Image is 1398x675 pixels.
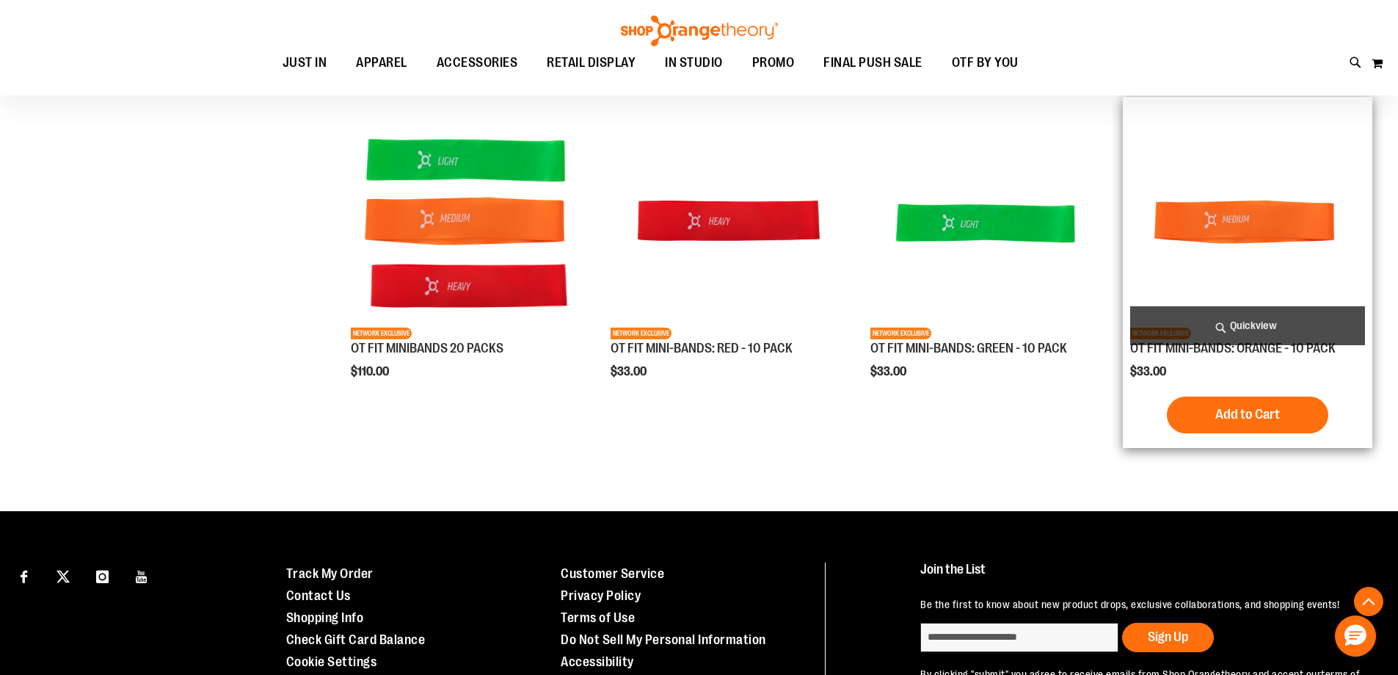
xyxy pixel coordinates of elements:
span: ACCESSORIES [437,46,518,79]
a: Quickview [1130,306,1365,345]
span: PROMO [752,46,795,79]
img: Shop Orangetheory [619,15,780,46]
a: Product image for OT FIT MINI-BANDS: GREEN - 10 PACKNETWORK EXCLUSIVE [870,104,1105,342]
a: Privacy Policy [561,588,641,603]
a: Do Not Sell My Personal Information [561,632,766,647]
span: $33.00 [870,365,909,378]
a: IN STUDIO [650,46,738,79]
a: Check Gift Card Balance [286,632,426,647]
div: product [603,97,853,416]
a: Cookie Settings [286,654,377,669]
span: RETAIL DISPLAY [547,46,636,79]
span: NETWORK EXCLUSIVE [611,328,671,339]
span: NETWORK EXCLUSIVE [351,328,412,339]
span: FINAL PUSH SALE [823,46,922,79]
a: Visit our Youtube page [129,563,155,588]
a: ACCESSORIES [422,46,533,80]
span: $110.00 [351,365,391,378]
a: Track My Order [286,566,374,581]
button: Add to Cart [1167,397,1328,433]
p: Be the first to know about new product drops, exclusive collaborations, and shopping events! [920,597,1364,612]
span: $33.00 [611,365,649,378]
a: Customer Service [561,566,664,581]
a: Product image for OT FIT MINI-BANDS: RED - 10 PACKNETWORK EXCLUSIVE [611,104,845,342]
span: APPAREL [356,46,407,79]
a: OT FIT MINI-BANDS: ORANGE - 10 PACK [1130,341,1336,355]
a: Contact Us [286,588,351,603]
a: Visit our Facebook page [11,563,37,588]
div: product [863,97,1113,416]
a: Product image for OT FIT MINI-BANDS: ORANGE - 10 PACKNETWORK EXCLUSIVE [1130,104,1365,342]
span: Add to Cart [1215,406,1280,422]
button: Hello, have a question? Let’s chat. [1335,616,1376,657]
span: IN STUDIO [665,46,723,79]
div: product [343,97,593,416]
a: Shopping Info [286,610,364,625]
a: PROMO [738,46,809,80]
img: Twitter [57,570,70,583]
span: NETWORK EXCLUSIVE [870,328,931,339]
button: Back To Top [1354,587,1383,616]
a: OT FIT MINI-BANDS: GREEN - 10 PACK [870,341,1067,355]
a: Visit our Instagram page [90,563,115,588]
span: OTF BY YOU [952,46,1019,79]
button: Sign Up [1122,623,1214,652]
span: $33.00 [1130,365,1168,378]
a: Accessibility [561,654,634,669]
div: product [1123,97,1372,448]
a: OTF BY YOU [937,46,1033,80]
a: Product image for OT FIT MINIBANDS 20 PACKSNETWORK EXCLUSIVE [351,104,586,342]
input: enter email [920,623,1118,652]
a: JUST IN [268,46,342,80]
a: FINAL PUSH SALE [809,46,937,80]
img: Product image for OT FIT MINI-BANDS: GREEN - 10 PACK [870,104,1105,339]
a: OT FIT MINI-BANDS: RED - 10 PACK [611,341,793,355]
h4: Join the List [920,563,1364,590]
a: RETAIL DISPLAY [532,46,650,80]
a: Visit our X page [51,563,76,588]
span: Sign Up [1148,629,1188,644]
span: JUST IN [283,46,327,79]
a: Terms of Use [561,610,635,625]
a: APPAREL [341,46,422,80]
img: Product image for OT FIT MINIBANDS 20 PACKS [351,104,586,339]
a: OT FIT MINIBANDS 20 PACKS [351,341,503,355]
img: Product image for OT FIT MINI-BANDS: RED - 10 PACK [611,104,845,339]
img: Product image for OT FIT MINI-BANDS: ORANGE - 10 PACK [1130,104,1365,339]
